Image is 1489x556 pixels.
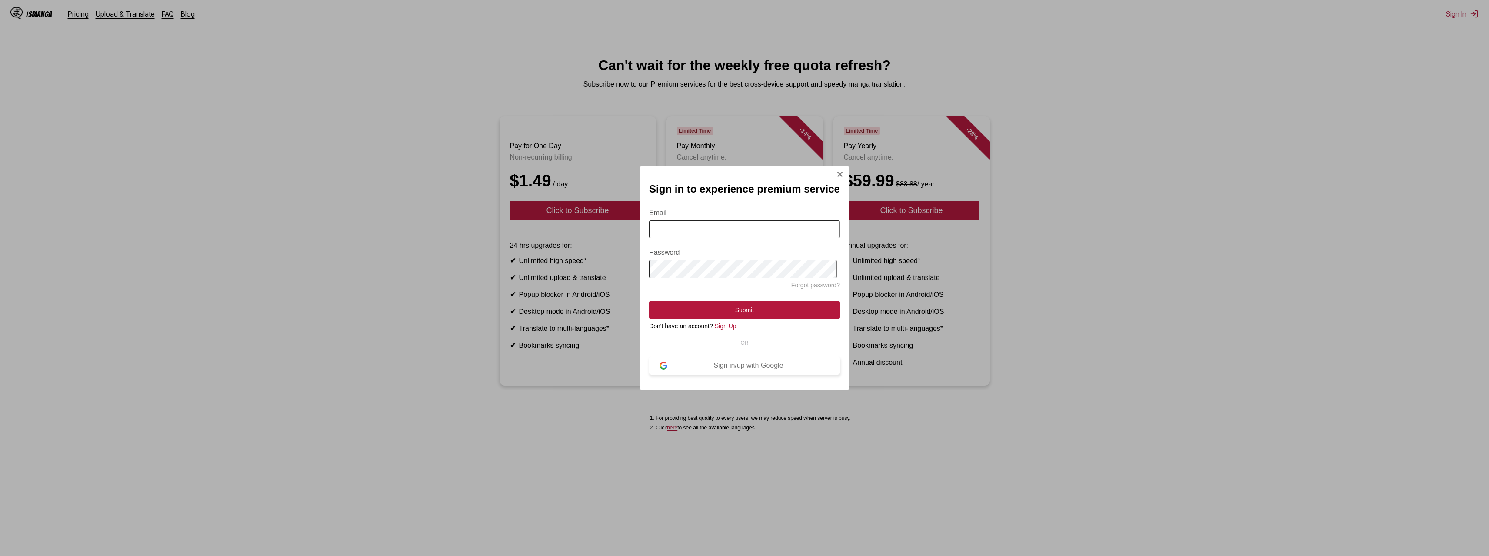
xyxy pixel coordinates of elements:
[667,362,829,370] div: Sign in/up with Google
[640,166,849,390] div: Sign In Modal
[649,301,840,319] button: Submit
[649,209,840,217] label: Email
[649,323,840,330] div: Don't have an account?
[660,362,667,370] img: google-logo
[649,249,840,256] label: Password
[649,356,840,375] button: Sign in/up with Google
[715,323,736,330] a: Sign Up
[836,171,843,178] img: Close
[649,183,840,195] h2: Sign in to experience premium service
[791,282,840,289] a: Forgot password?
[649,340,840,346] div: OR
